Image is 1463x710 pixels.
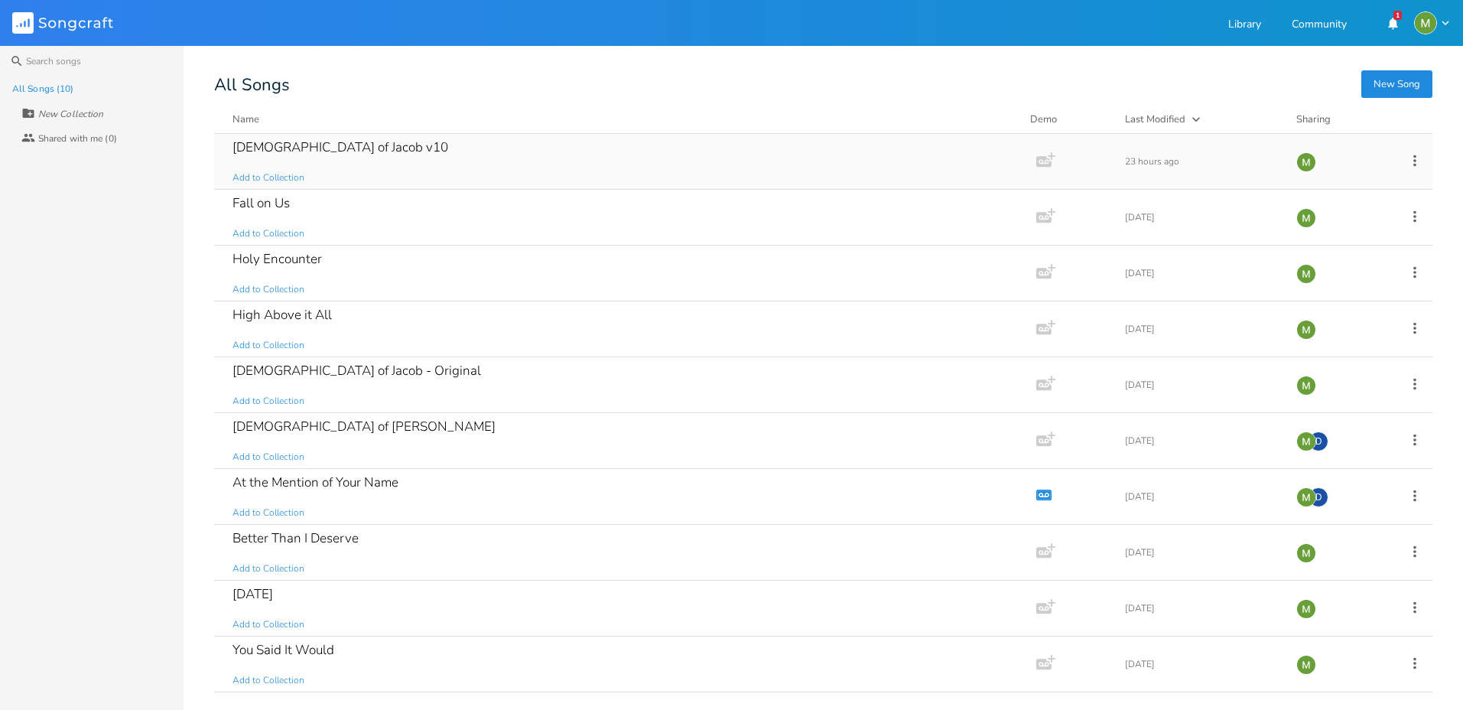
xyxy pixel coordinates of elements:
[38,134,117,143] div: Shared with me (0)
[1296,208,1316,228] img: Mik Sivak
[1296,655,1316,675] img: Mik Sivak
[232,451,304,464] span: Add to Collection
[1125,213,1278,222] div: [DATE]
[1361,70,1432,98] button: New Song
[232,171,304,184] span: Add to Collection
[1296,543,1316,563] img: Mik Sivak
[1030,112,1107,127] div: Demo
[232,112,259,126] div: Name
[1125,269,1278,278] div: [DATE]
[232,283,304,296] span: Add to Collection
[1125,660,1278,669] div: [DATE]
[1125,492,1278,501] div: [DATE]
[232,308,332,321] div: High Above it All
[1125,157,1278,166] div: 23 hours ago
[232,252,322,265] div: Holy Encounter
[232,227,304,240] span: Add to Collection
[12,84,73,93] div: All Songs (10)
[232,339,304,352] span: Add to Collection
[1296,599,1316,619] img: Mik Sivak
[232,532,359,545] div: Better Than I Deserve
[1296,376,1316,396] img: Mik Sivak
[1125,324,1278,334] div: [DATE]
[38,109,103,119] div: New Collection
[1296,264,1316,284] img: Mik Sivak
[1296,152,1316,172] img: Mik Sivak
[232,588,273,601] div: [DATE]
[232,197,290,210] div: Fall on Us
[1125,604,1278,613] div: [DATE]
[1125,112,1185,126] div: Last Modified
[1228,19,1261,32] a: Library
[1292,19,1347,32] a: Community
[1296,487,1316,507] img: Mik Sivak
[232,562,304,575] span: Add to Collection
[232,643,334,656] div: You Said It Would
[1125,112,1278,127] button: Last Modified
[1309,432,1328,451] div: David Jones
[232,395,304,408] span: Add to Collection
[232,476,398,489] div: At the Mention of Your Name
[1377,9,1408,37] button: 1
[1125,548,1278,557] div: [DATE]
[1393,11,1402,20] div: 1
[1296,432,1316,451] img: Mik Sivak
[232,506,304,519] span: Add to Collection
[232,364,481,377] div: [DEMOGRAPHIC_DATA] of Jacob - Original
[1125,380,1278,389] div: [DATE]
[232,420,496,433] div: [DEMOGRAPHIC_DATA] of [PERSON_NAME]
[1296,320,1316,340] img: Mik Sivak
[232,141,448,154] div: [DEMOGRAPHIC_DATA] of Jacob v10
[1125,436,1278,445] div: [DATE]
[1296,112,1388,127] div: Sharing
[232,112,1012,127] button: Name
[232,674,304,687] span: Add to Collection
[1414,11,1437,34] img: Mik Sivak
[1309,487,1328,507] div: David Jones
[232,618,304,631] span: Add to Collection
[214,77,1432,93] div: All Songs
